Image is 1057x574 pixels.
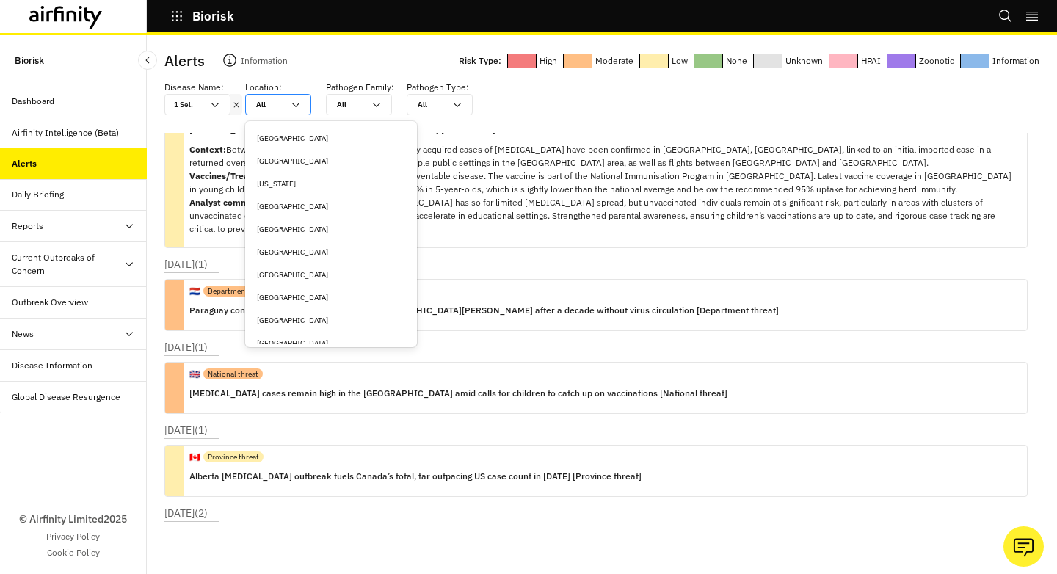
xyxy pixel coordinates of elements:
div: [GEOGRAPHIC_DATA] [257,292,405,303]
p: HPAI [861,53,881,69]
p: Biorisk [192,10,234,23]
p: 🇬🇧 [189,368,200,381]
button: Ask our analysts [1003,526,1044,567]
p: Department threat [208,286,270,297]
div: Airfinity Intelligence (Beta) [12,126,119,139]
div: [GEOGRAPHIC_DATA] [257,315,405,326]
button: Biorisk [170,4,234,29]
p: Information [241,53,288,73]
div: [GEOGRAPHIC_DATA] [257,224,405,235]
p: Low [672,53,688,69]
p: Pathogen Family : [326,81,394,94]
p: 🇵🇾 [189,285,200,298]
p: Moderate [595,53,633,69]
p: Alberta [MEDICAL_DATA] outbreak fuels Canada’s total, far outpacing US case count in [DATE] [Prov... [189,468,642,484]
p: Unknown [785,53,823,69]
div: Current Outbreaks of Concern [12,251,123,277]
a: Cookie Policy [47,546,100,559]
p: Risk Type: [459,53,501,69]
p: Information [992,53,1039,69]
div: Dashboard [12,95,54,108]
div: Alerts [12,157,37,170]
div: Disease Information [12,359,92,372]
p: Location : [245,81,282,94]
p: Pathogen Type : [407,81,469,94]
div: News [12,327,34,341]
div: [GEOGRAPHIC_DATA] [257,338,405,349]
div: [GEOGRAPHIC_DATA] [257,156,405,167]
p: [DATE] ( 1 ) [164,340,208,355]
p: Disease Name : [164,81,224,94]
div: Daily Briefing [12,188,64,201]
p: National threat [208,368,258,379]
p: Zoonotic [919,53,954,69]
p: Paraguay confirms [MEDICAL_DATA] case in [GEOGRAPHIC_DATA][PERSON_NAME] after a decade without vi... [189,302,779,319]
p: Biorisk [15,47,44,74]
div: [GEOGRAPHIC_DATA] [257,269,405,280]
p: [DATE] ( 1 ) [164,257,208,272]
strong: Context: [189,144,226,155]
p: [DATE] ( 1 ) [164,423,208,438]
div: 1 Sel. [165,95,209,115]
button: Search [998,4,1013,29]
strong: Analyst comment: [189,197,266,208]
strong: Vaccines/Treatments: [189,170,282,181]
p: Alerts [164,50,205,72]
p: 🇨🇦 [189,451,200,464]
div: [US_STATE] [257,178,405,189]
p: [MEDICAL_DATA] cases remain high in the [GEOGRAPHIC_DATA] amid calls for children to catch up on ... [189,385,727,402]
a: Privacy Policy [46,530,100,543]
p: © Airfinity Limited 2025 [19,512,127,527]
p: [DATE] ( 2 ) [164,506,208,521]
div: Reports [12,219,43,233]
p: Between late July and early [DATE], seven locally acquired cases of [MEDICAL_DATA] have been conf... [189,143,1015,236]
div: [GEOGRAPHIC_DATA] [257,133,405,144]
div: Global Disease Resurgence [12,390,120,404]
div: Outbreak Overview [12,296,88,309]
p: Province threat [208,451,259,462]
div: [GEOGRAPHIC_DATA] [257,201,405,212]
p: High [540,53,557,69]
p: None [726,53,747,69]
button: Close Sidebar [138,51,157,70]
div: [GEOGRAPHIC_DATA] [257,247,405,258]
